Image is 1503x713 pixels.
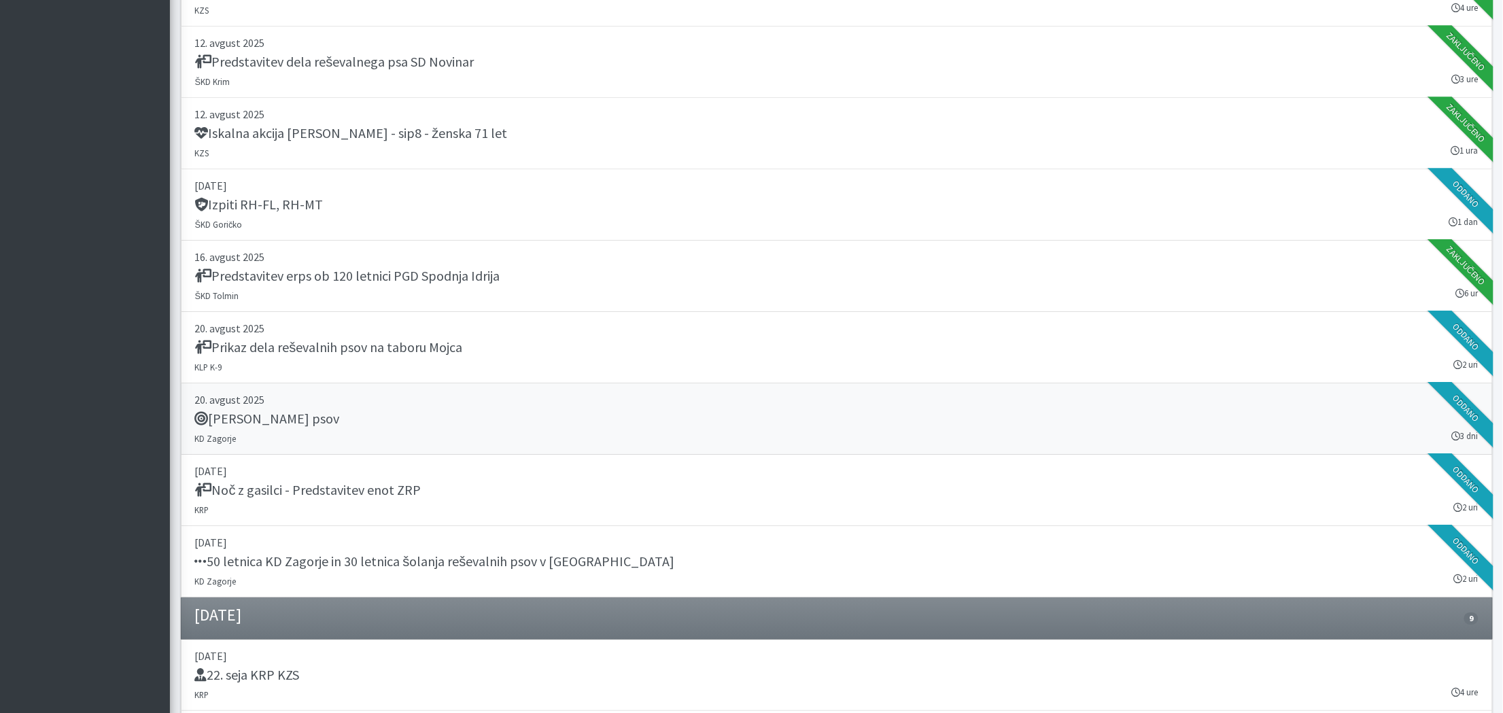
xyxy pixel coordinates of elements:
[195,290,239,301] small: ŠKD Tolmin
[195,606,242,625] h4: [DATE]
[195,463,1479,479] p: [DATE]
[195,534,1479,551] p: [DATE]
[181,526,1493,597] a: [DATE] 50 letnica KD Zagorje in 30 letnica šolanja reševalnih psov v [GEOGRAPHIC_DATA] KD Zagorje...
[195,411,340,427] h5: [PERSON_NAME] psov
[195,268,500,284] h5: Predstavitev erps ob 120 letnici PGD Spodnja Idrija
[195,106,1479,122] p: 12. avgust 2025
[195,482,421,498] h5: Noč z gasilci - Predstavitev enot ZRP
[181,27,1493,98] a: 12. avgust 2025 Predstavitev dela reševalnega psa SD Novinar ŠKD Krim 3 ure Zaključeno
[181,383,1493,455] a: 20. avgust 2025 [PERSON_NAME] psov KD Zagorje 3 dni Oddano
[195,76,230,87] small: ŠKD Krim
[195,219,243,230] small: ŠKD Goričko
[195,576,237,587] small: KD Zagorje
[195,689,209,700] small: KRP
[195,196,324,213] h5: Izpiti RH-FL, RH-MT
[181,455,1493,526] a: [DATE] Noč z gasilci - Predstavitev enot ZRP KRP 2 uri Oddano
[195,249,1479,265] p: 16. avgust 2025
[181,241,1493,312] a: 16. avgust 2025 Predstavitev erps ob 120 letnici PGD Spodnja Idrija ŠKD Tolmin 6 ur Zaključeno
[181,312,1493,383] a: 20. avgust 2025 Prikaz dela reševalnih psov na taboru Mojca KLP K-9 2 uri Oddano
[181,640,1493,711] a: [DATE] 22. seja KRP KZS KRP 4 ure
[1464,612,1478,625] span: 9
[195,5,209,16] small: KZS
[195,362,222,372] small: KLP K-9
[195,392,1479,408] p: 20. avgust 2025
[195,339,463,355] h5: Prikaz dela reševalnih psov na taboru Mojca
[195,54,474,70] h5: Predstavitev dela reševalnega psa SD Novinar
[195,125,508,141] h5: Iskalna akcija [PERSON_NAME] - sip8 - ženska 71 let
[1452,686,1479,699] small: 4 ure
[195,553,675,570] h5: 50 letnica KD Zagorje in 30 letnica šolanja reševalnih psov v [GEOGRAPHIC_DATA]
[195,433,237,444] small: KD Zagorje
[195,320,1479,336] p: 20. avgust 2025
[195,667,300,683] h5: 22. seja KRP KZS
[195,35,1479,51] p: 12. avgust 2025
[195,504,209,515] small: KRP
[195,648,1479,664] p: [DATE]
[195,177,1479,194] p: [DATE]
[181,98,1493,169] a: 12. avgust 2025 Iskalna akcija [PERSON_NAME] - sip8 - ženska 71 let KZS 1 ura Zaključeno
[195,147,209,158] small: KZS
[181,169,1493,241] a: [DATE] Izpiti RH-FL, RH-MT ŠKD Goričko 1 dan Oddano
